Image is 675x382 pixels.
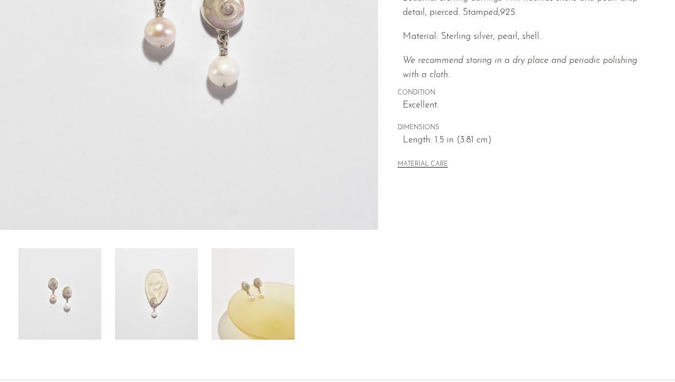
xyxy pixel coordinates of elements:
[115,248,198,340] img: Shell Pearl Drop Earrings
[18,248,101,340] img: Shell Pearl Drop Earrings
[398,123,655,133] span: DIMENSIONS
[403,133,655,148] span: Length: 1.5 in (3.81 cm)
[403,98,655,113] span: Excellent.
[398,88,655,98] span: CONDITION
[398,161,448,169] button: MATERIAL CARE
[212,248,295,340] img: Shell Pearl Drop Earrings
[500,8,517,17] em: 925.
[403,56,637,80] i: We recommend storing in a dry place and periodic polishing with a cloth.
[403,30,655,45] p: Material: Sterling silver, pearl, shell.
